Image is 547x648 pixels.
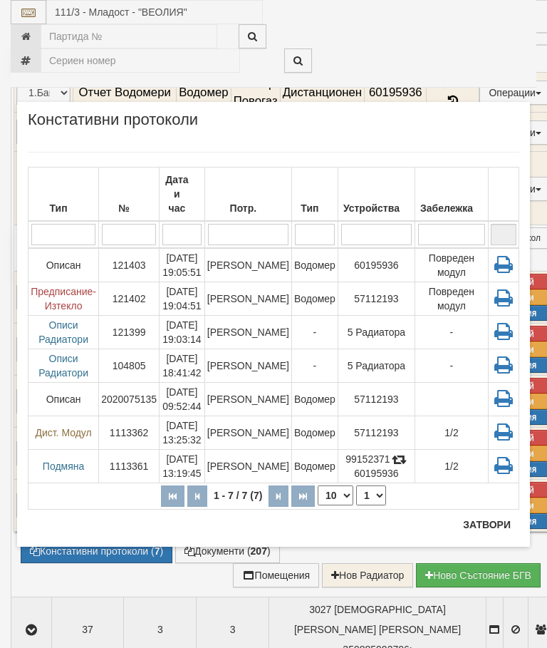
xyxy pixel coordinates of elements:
td: [PERSON_NAME] [204,382,291,416]
td: 2020075135 [99,382,160,416]
button: Затвори [454,513,519,536]
td: 57112193 [338,382,415,416]
th: №: No sort applied, activate to apply an ascending sort [99,167,160,221]
td: 1113362 [99,416,160,449]
span: Констативни протоколи [28,113,198,138]
div: Дата и час [162,170,202,218]
td: [DATE] 18:41:42 [160,349,205,382]
div: Потр. [207,198,289,218]
td: 5 Радиатора [338,349,415,382]
select: Страница номер [356,485,386,505]
th: Забележка: No sort applied, activate to apply an ascending sort [415,167,488,221]
td: Повреден модул [415,282,488,315]
td: Повреден модул [415,248,488,282]
td: - [415,315,488,349]
button: Следваща страница [269,485,288,507]
td: [DATE] 19:05:51 [160,248,205,282]
div: № [101,198,157,218]
td: Водомер [291,449,338,483]
td: [PERSON_NAME] [204,349,291,382]
td: Описи Радиатори [28,349,99,382]
td: Описи Радиатори [28,315,99,349]
td: Водомер [291,282,338,315]
td: [PERSON_NAME] [204,282,291,315]
td: - [415,349,488,382]
td: 104805 [99,349,160,382]
td: [DATE] 09:52:44 [160,382,205,416]
th: Тип: No sort applied, activate to apply an ascending sort [28,167,99,221]
td: [DATE] 19:04:51 [160,282,205,315]
td: 57112193 [338,282,415,315]
td: Предписание [28,282,99,315]
td: [DATE] 19:03:14 [160,315,205,349]
td: Водомер [291,416,338,449]
th: : No sort applied, sorting is disabled [488,167,519,221]
span: 1 - 7 / 7 (7) [210,490,266,501]
td: Описан [28,248,99,282]
td: 1/2 [415,449,488,483]
select: Брой редове на страница [318,485,353,505]
td: Водомер [291,248,338,282]
td: 99152371 60195936 [338,449,415,483]
td: - [291,315,338,349]
td: Подмяна [28,449,99,483]
div: Тип [294,198,335,218]
th: Дата и час: Descending sort applied, activate to apply an ascending sort [160,167,205,221]
th: Потр.: No sort applied, activate to apply an ascending sort [204,167,291,221]
td: Водомер [291,382,338,416]
th: Тип: No sort applied, activate to apply an ascending sort [291,167,338,221]
td: 5 Радиатора [338,315,415,349]
span: - Изтекло [45,286,96,312]
th: Устройства: No sort applied, activate to apply an ascending sort [338,167,415,221]
button: Предишна страница [187,485,207,507]
td: 121399 [99,315,160,349]
td: 57112193 [338,416,415,449]
button: Първа страница [161,485,184,507]
td: 1/2 [415,416,488,449]
td: [PERSON_NAME] [204,449,291,483]
td: Описан [28,382,99,416]
td: [PERSON_NAME] [204,315,291,349]
td: [PERSON_NAME] [204,248,291,282]
button: Последна страница [291,485,315,507]
div: Тип [31,198,96,218]
td: [DATE] 13:19:45 [160,449,205,483]
td: [PERSON_NAME] [204,416,291,449]
td: 60195936 [338,248,415,282]
td: - [291,349,338,382]
td: Дист. Модул [28,416,99,449]
td: [DATE] 13:25:32 [160,416,205,449]
div: Устройства [340,198,412,218]
td: 121403 [99,248,160,282]
td: 121402 [99,282,160,315]
div: Забележка [417,198,486,218]
td: 1113361 [99,449,160,483]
